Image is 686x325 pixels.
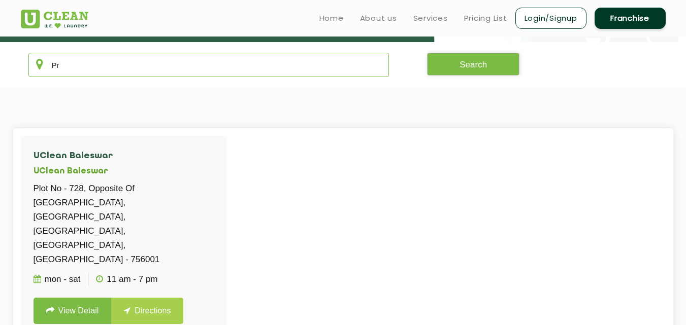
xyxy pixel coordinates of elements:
input: Enter city/area/pin Code [28,53,389,77]
a: Directions [111,298,183,324]
a: Services [413,12,448,24]
p: Plot No - 728, Opposite Of [GEOGRAPHIC_DATA], [GEOGRAPHIC_DATA], [GEOGRAPHIC_DATA], [GEOGRAPHIC_D... [34,182,214,267]
a: Home [319,12,344,24]
h4: UClean Baleswar [34,151,214,161]
a: View Detail [34,298,112,324]
button: Search [427,53,519,76]
a: Login/Signup [515,8,586,29]
h5: UClean Baleswar [34,167,214,176]
p: 11 AM - 7 PM [96,272,157,286]
img: UClean Laundry and Dry Cleaning [21,10,88,28]
a: About us [360,12,397,24]
p: Mon - Sat [34,272,81,286]
a: Franchise [595,8,666,29]
a: Pricing List [464,12,507,24]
